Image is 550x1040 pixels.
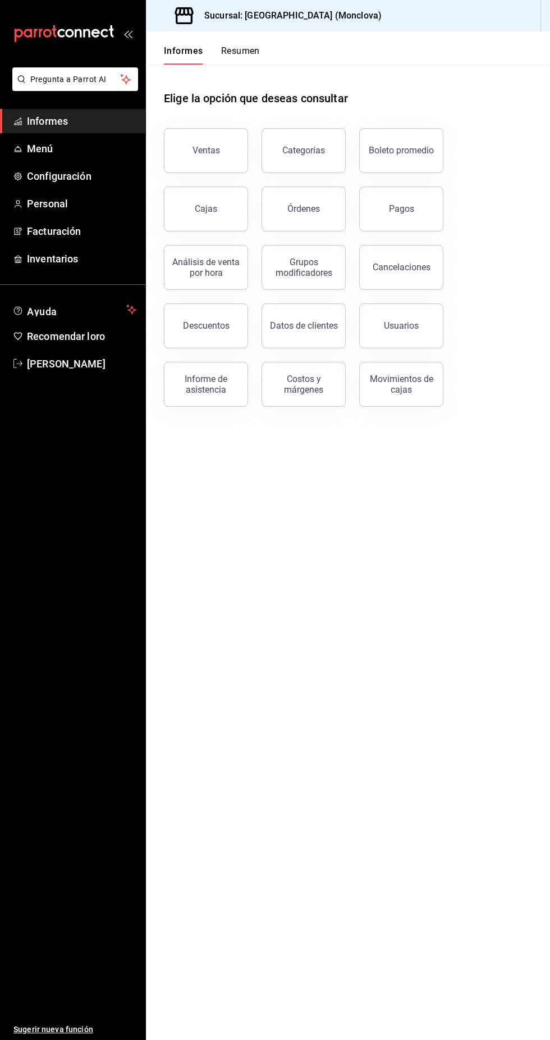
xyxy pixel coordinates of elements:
[359,187,443,231] button: Pagos
[27,115,68,127] font: Informes
[183,320,230,331] font: Descuentos
[30,75,107,84] font: Pregunta a Parrot AI
[369,145,434,156] font: Boleto promedio
[27,330,105,342] font: Recomendar loro
[27,170,91,182] font: Configuración
[359,128,443,173] button: Boleto promedio
[262,362,346,407] button: Costos y márgenes
[192,145,220,156] font: Ventas
[27,306,57,317] font: Ayuda
[221,46,260,56] font: Resumen
[164,92,348,105] font: Elige la opción que deseas consultar
[27,143,53,155] font: Menú
[27,198,68,210] font: Personal
[164,128,248,173] button: Ventas
[164,46,203,56] font: Informes
[123,29,132,38] button: abrir_cajón_menú
[262,187,346,231] button: Órdenes
[164,303,248,348] button: Descuentos
[282,145,325,156] font: Categorías
[164,245,248,290] button: Análisis de venta por hora
[284,374,323,395] font: Costos y márgenes
[164,187,248,231] button: Cajas
[27,225,81,237] font: Facturación
[359,362,443,407] button: Movimientos de cajas
[287,203,320,214] font: Órdenes
[185,374,227,395] font: Informe de asistencia
[204,10,382,21] font: Sucursal: [GEOGRAPHIC_DATA] (Monclova)
[359,303,443,348] button: Usuarios
[276,257,332,278] font: Grupos modificadores
[8,81,138,93] a: Pregunta a Parrot AI
[27,253,78,265] font: Inventarios
[270,320,338,331] font: Datos de clientes
[12,67,138,91] button: Pregunta a Parrot AI
[13,1025,93,1034] font: Sugerir nueva función
[164,362,248,407] button: Informe de asistencia
[262,303,346,348] button: Datos de clientes
[262,245,346,290] button: Grupos modificadores
[164,45,260,65] div: pestañas de navegación
[389,203,414,214] font: Pagos
[373,262,430,273] font: Cancelaciones
[195,203,217,214] font: Cajas
[262,128,346,173] button: Categorías
[27,358,106,370] font: [PERSON_NAME]
[384,320,419,331] font: Usuarios
[359,245,443,290] button: Cancelaciones
[172,257,240,278] font: Análisis de venta por hora
[370,374,433,395] font: Movimientos de cajas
